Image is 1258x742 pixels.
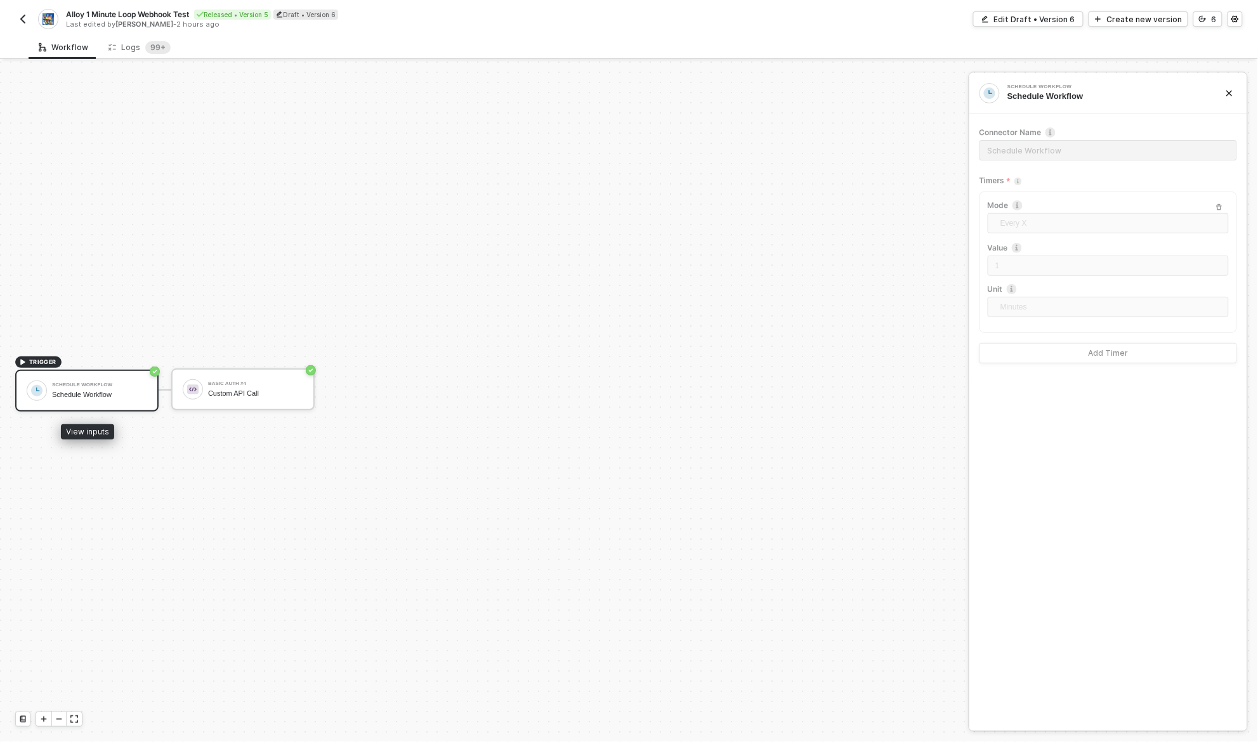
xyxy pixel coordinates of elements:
[31,385,43,396] img: icon
[40,715,48,723] span: icon-play
[1089,348,1129,358] div: Add Timer
[1212,14,1217,25] div: 6
[1089,11,1188,27] button: Create new version
[1231,15,1239,23] span: icon-settings
[194,10,271,20] div: Released • Version 5
[15,11,30,27] button: back
[273,10,338,20] div: Draft • Version 6
[981,15,989,23] span: icon-edit
[55,715,63,723] span: icon-minus
[66,20,628,29] div: Last edited by - 2 hours ago
[1007,91,1205,102] div: Schedule Workflow
[1045,127,1056,138] img: icon-info
[52,391,147,399] div: Schedule Workflow
[1226,89,1233,97] span: icon-close
[208,381,303,386] div: Basic Auth #4
[1012,243,1022,253] img: icon-info
[988,200,1229,211] label: Mode
[973,11,1084,27] button: Edit Draft • Version 6
[1014,178,1022,185] img: icon-info
[306,365,316,375] span: icon-success-page
[980,127,1237,138] label: Connector Name
[1012,200,1023,211] img: icon-info
[988,283,1229,294] label: Unit
[61,424,114,439] div: View inputs
[150,367,160,377] span: icon-success-page
[19,358,27,366] span: icon-play
[115,20,173,29] span: [PERSON_NAME]
[108,41,171,54] div: Logs
[208,389,303,398] div: Custom API Call
[1007,84,1198,89] div: Schedule Workflow
[1199,15,1207,23] span: icon-versioning
[29,357,56,367] span: TRIGGER
[994,14,1075,25] div: Edit Draft • Version 6
[1094,15,1102,23] span: icon-play
[52,382,147,387] div: Schedule Workflow
[1193,11,1222,27] button: 6
[276,11,283,18] span: icon-edit
[70,715,78,723] span: icon-expand
[145,41,171,54] sup: 144
[187,384,199,395] img: icon
[984,88,995,99] img: integration-icon
[1007,284,1017,294] img: icon-info
[43,13,53,25] img: integration-icon
[988,242,1229,253] label: Value
[1000,214,1221,233] span: Every X
[39,42,88,53] div: Workflow
[980,343,1237,363] button: Add Timer
[18,14,28,24] img: back
[1000,297,1221,316] span: Minutes
[1107,14,1183,25] div: Create new version
[980,140,1237,160] input: Enter description
[66,9,189,20] span: Alloy 1 Minute Loop Webhook Test
[980,173,1011,189] span: Timers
